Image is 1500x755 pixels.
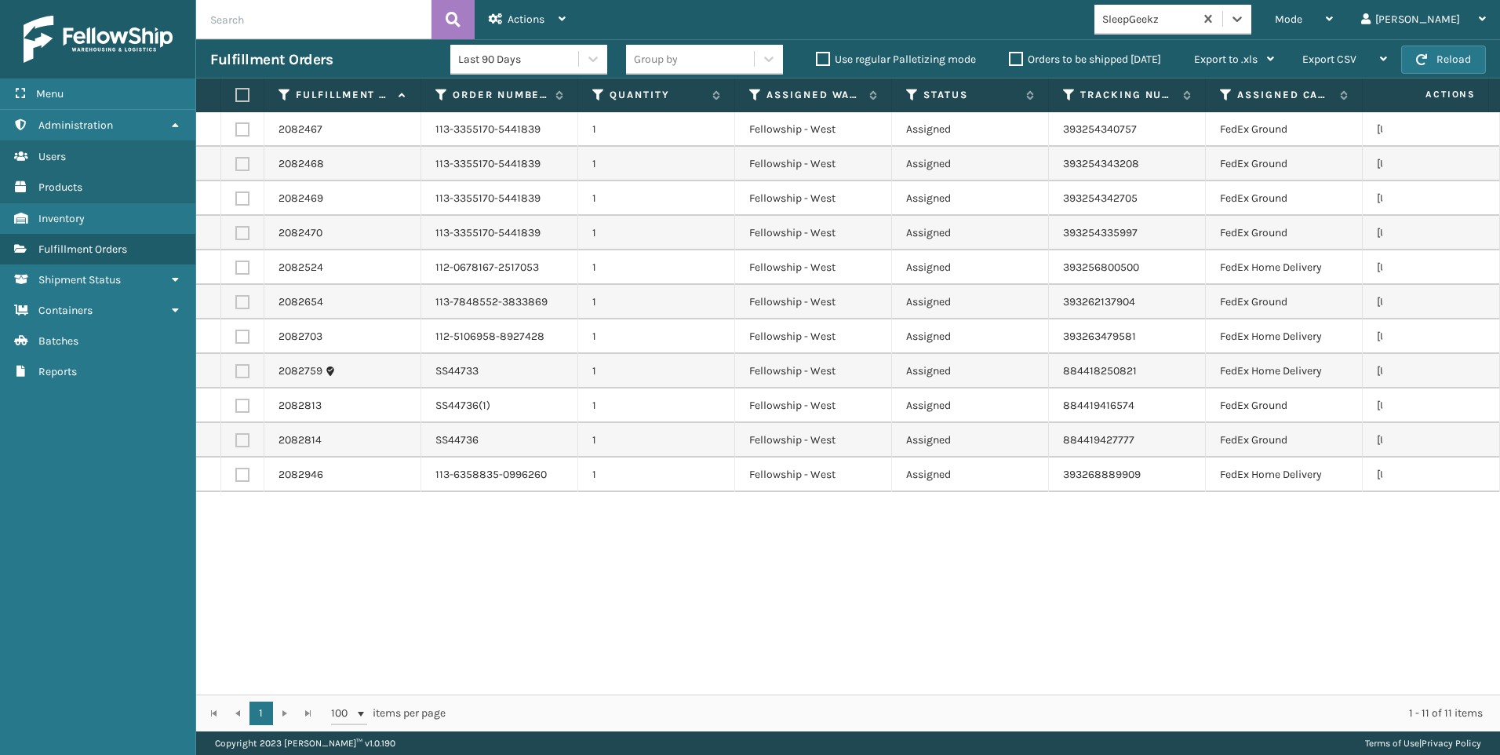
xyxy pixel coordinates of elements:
[453,88,548,102] label: Order Number
[38,273,121,286] span: Shipment Status
[215,731,395,755] p: Copyright 2023 [PERSON_NAME]™ v 1.0.190
[735,181,892,216] td: Fellowship - West
[892,354,1049,388] td: Assigned
[735,250,892,285] td: Fellowship - West
[634,51,678,67] div: Group by
[1063,295,1135,308] a: 393262137904
[735,285,892,319] td: Fellowship - West
[1206,423,1363,458] td: FedEx Ground
[1063,364,1137,377] a: 884418250821
[766,88,861,102] label: Assigned Warehouse
[421,388,578,423] td: SS44736(1)
[279,225,322,241] a: 2082470
[1206,388,1363,423] td: FedEx Ground
[279,398,322,414] a: 2082813
[421,112,578,147] td: 113-3355170-5441839
[421,216,578,250] td: 113-3355170-5441839
[892,216,1049,250] td: Assigned
[1063,330,1136,343] a: 393263479581
[279,294,323,310] a: 2082654
[735,423,892,458] td: Fellowship - West
[421,250,578,285] td: 112-0678167-2517053
[1206,285,1363,319] td: FedEx Ground
[24,16,173,63] img: logo
[1080,88,1175,102] label: Tracking Number
[249,702,273,725] a: 1
[279,432,322,448] a: 2082814
[36,87,64,100] span: Menu
[421,354,578,388] td: SS44733
[1063,191,1138,205] a: 393254342705
[578,147,735,181] td: 1
[1063,433,1134,447] a: 884419427777
[578,285,735,319] td: 1
[892,147,1049,181] td: Assigned
[279,156,324,172] a: 2082468
[421,147,578,181] td: 113-3355170-5441839
[279,260,323,275] a: 2082524
[578,181,735,216] td: 1
[1206,216,1363,250] td: FedEx Ground
[1009,53,1161,66] label: Orders to be shipped [DATE]
[38,119,113,132] span: Administration
[578,216,735,250] td: 1
[923,88,1018,102] label: Status
[421,423,578,458] td: SS44736
[578,112,735,147] td: 1
[892,112,1049,147] td: Assigned
[296,88,391,102] label: Fulfillment Order Id
[458,51,580,67] div: Last 90 Days
[1302,53,1356,66] span: Export CSV
[38,150,66,163] span: Users
[1365,738,1419,749] a: Terms of Use
[38,365,77,378] span: Reports
[1275,13,1302,26] span: Mode
[1401,46,1486,74] button: Reload
[279,363,322,379] a: 2082759
[1063,122,1137,136] a: 393254340757
[468,706,1483,721] div: 1 - 11 of 11 items
[1365,731,1481,755] div: |
[279,329,322,345] a: 2082703
[735,388,892,423] td: Fellowship - West
[578,250,735,285] td: 1
[38,304,93,317] span: Containers
[1063,468,1141,481] a: 393268889909
[421,285,578,319] td: 113-7848552-3833869
[1206,147,1363,181] td: FedEx Ground
[1206,112,1363,147] td: FedEx Ground
[1206,319,1363,354] td: FedEx Home Delivery
[1102,11,1196,27] div: SleepGeekz
[1194,53,1258,66] span: Export to .xls
[279,191,323,206] a: 2082469
[735,216,892,250] td: Fellowship - West
[1237,88,1332,102] label: Assigned Carrier Service
[421,319,578,354] td: 112-5106958-8927428
[892,250,1049,285] td: Assigned
[892,423,1049,458] td: Assigned
[279,467,323,483] a: 2082946
[1206,250,1363,285] td: FedEx Home Delivery
[892,458,1049,492] td: Assigned
[331,706,355,721] span: 100
[1206,181,1363,216] td: FedEx Ground
[578,458,735,492] td: 1
[1206,354,1363,388] td: FedEx Home Delivery
[508,13,544,26] span: Actions
[1063,226,1138,239] a: 393254335997
[578,388,735,423] td: 1
[421,458,578,492] td: 113-6358835-0996260
[1063,261,1139,274] a: 393256800500
[892,181,1049,216] td: Assigned
[816,53,976,66] label: Use regular Palletizing mode
[38,212,85,225] span: Inventory
[38,181,82,194] span: Products
[210,50,333,69] h3: Fulfillment Orders
[279,122,322,137] a: 2082467
[38,334,78,348] span: Batches
[578,354,735,388] td: 1
[735,147,892,181] td: Fellowship - West
[735,354,892,388] td: Fellowship - West
[331,702,446,725] span: items per page
[1376,82,1485,108] span: Actions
